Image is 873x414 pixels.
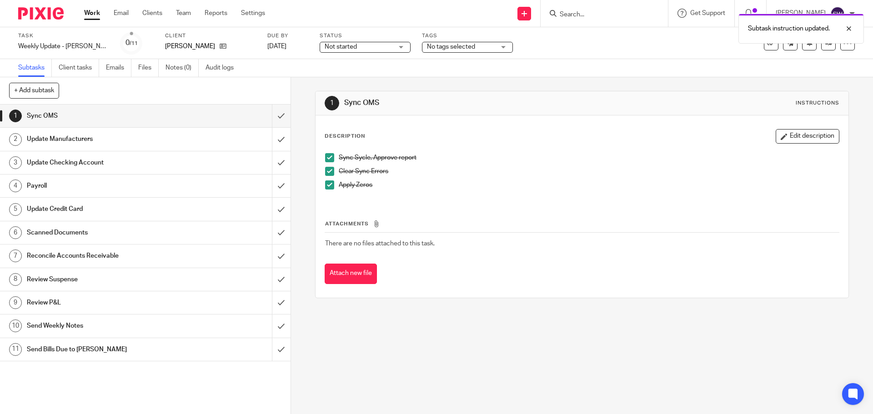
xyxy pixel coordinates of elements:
p: Subtask instruction updated. [748,24,830,33]
div: Weekly Update - [PERSON_NAME] [18,42,109,51]
div: 7 [9,249,22,262]
div: Instructions [796,100,839,107]
span: Attachments [325,221,369,226]
span: [DATE] [267,43,286,50]
a: Reports [205,9,227,18]
span: Not started [325,44,357,50]
h1: Scanned Documents [27,226,184,239]
img: svg%3E [830,6,845,21]
a: Client tasks [59,59,99,77]
a: Clients [142,9,162,18]
a: Subtasks [18,59,52,77]
span: There are no files attached to this task. [325,240,435,247]
label: Client [165,32,256,40]
a: Work [84,9,100,18]
div: 8 [9,273,22,286]
button: Attach new file [325,264,377,284]
img: Pixie [18,7,64,20]
div: 2 [9,133,22,146]
label: Task [18,32,109,40]
div: 10 [9,319,22,332]
small: /11 [130,41,138,46]
span: No tags selected [427,44,475,50]
h1: Reconcile Accounts Receivable [27,249,184,263]
a: Email [114,9,129,18]
a: Audit logs [206,59,241,77]
h1: Update Checking Account [27,156,184,170]
div: 1 [9,110,22,122]
div: 3 [9,156,22,169]
p: Sync Sycle, Approve report [339,153,838,162]
div: 6 [9,226,22,239]
h1: Update Manufacturers [27,132,184,146]
p: Description [325,133,365,140]
a: Notes (0) [166,59,199,77]
a: Settings [241,9,265,18]
p: [PERSON_NAME] [165,42,215,51]
button: + Add subtask [9,83,59,98]
button: Edit description [776,129,839,144]
h1: Review Suspense [27,273,184,286]
h1: Sync OMS [27,109,184,123]
div: 4 [9,180,22,192]
h1: Send Weekly Notes [27,319,184,333]
a: Team [176,9,191,18]
a: Emails [106,59,131,77]
div: 1 [325,96,339,110]
h1: Review P&L [27,296,184,309]
h1: Send Bills Due to [PERSON_NAME] [27,343,184,356]
div: 5 [9,203,22,216]
div: 11 [9,343,22,356]
label: Tags [422,32,513,40]
p: Apply Zeros [339,180,838,190]
div: Weekly Update - Oberbeck [18,42,109,51]
div: 9 [9,296,22,309]
h1: Sync OMS [344,98,602,108]
label: Due by [267,32,308,40]
div: 0 [125,38,138,48]
a: Files [138,59,159,77]
label: Status [320,32,411,40]
h1: Update Credit Card [27,202,184,216]
h1: Payroll [27,179,184,193]
p: Clear Sync Errors [339,167,838,176]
